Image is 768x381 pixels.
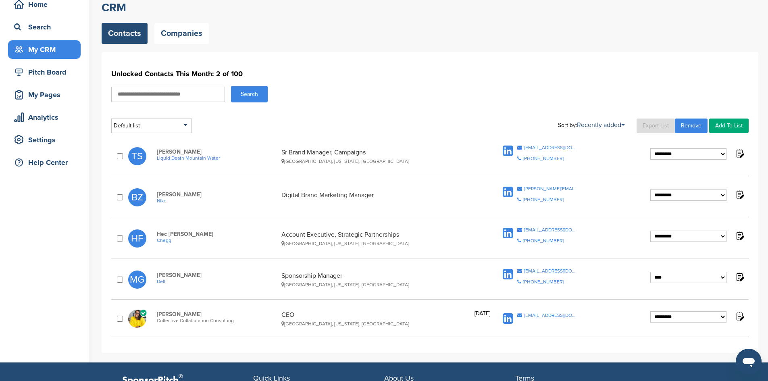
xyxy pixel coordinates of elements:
div: [PERSON_NAME][EMAIL_ADDRESS][PERSON_NAME][DOMAIN_NAME] [524,186,578,191]
div: [PHONE_NUMBER] [523,279,564,284]
a: Dell [157,279,277,284]
span: [PERSON_NAME] [157,191,277,198]
span: TS [128,147,146,165]
a: Pitch Board [8,63,81,81]
a: Untitled design (1) [128,310,149,328]
h2: CRM [102,0,758,15]
a: Settings [8,131,81,149]
img: Notes [735,148,745,158]
div: Analytics [12,110,81,125]
div: [EMAIL_ADDRESS][DOMAIN_NAME] [524,269,578,273]
div: Search [12,20,81,34]
img: Untitled design (1) [128,310,146,328]
span: Collective Collaboration Consulting [157,318,277,323]
div: [DATE] [475,311,490,327]
div: [EMAIL_ADDRESS][DOMAIN_NAME] [524,145,578,150]
a: Liquid Death Mountain Water [157,155,277,161]
div: Account Executive, Strategic Partnerships [281,231,470,246]
span: Hec [PERSON_NAME] [157,231,277,237]
div: [PHONE_NUMBER] [523,156,564,161]
span: MG [128,271,146,289]
img: Notes [735,231,745,241]
a: Search [8,18,81,36]
span: HF [128,229,146,248]
div: Help Center [12,155,81,170]
span: BZ [128,188,146,206]
span: [PERSON_NAME] [157,148,277,155]
div: Settings [12,133,81,147]
a: Companies [154,23,209,44]
div: My CRM [12,42,81,57]
a: Chegg [157,237,277,243]
div: [GEOGRAPHIC_DATA], [US_STATE], [GEOGRAPHIC_DATA] [281,241,470,246]
a: Contacts [102,23,148,44]
div: My Pages [12,87,81,102]
a: Add To List [709,119,749,133]
div: [PHONE_NUMBER] [523,197,564,202]
div: Sponsorship Manager [281,272,470,287]
div: CEO [281,311,470,327]
img: Notes [735,272,745,282]
div: [PHONE_NUMBER] [523,238,564,243]
div: Default list [111,119,192,133]
iframe: Button to launch messaging window [736,349,762,375]
a: My CRM [8,40,81,59]
div: [EMAIL_ADDRESS][DOMAIN_NAME] [524,227,578,232]
div: [GEOGRAPHIC_DATA], [US_STATE], [GEOGRAPHIC_DATA] [281,158,470,164]
a: Nike [157,198,277,204]
img: Notes [735,311,745,321]
a: Remove [675,119,708,133]
div: Sr Brand Manager, Campaigns [281,148,470,164]
span: [EMAIL_ADDRESS][DOMAIN_NAME] [524,313,578,318]
a: My Pages [8,85,81,104]
div: [GEOGRAPHIC_DATA], [US_STATE], [GEOGRAPHIC_DATA] [281,321,470,327]
a: Help Center [8,153,81,172]
h1: Unlocked Contacts This Month: 2 of 100 [111,67,749,81]
span: [PERSON_NAME] [157,272,277,279]
img: Notes [735,189,745,200]
div: Digital Brand Marketing Manager [281,191,470,204]
a: Analytics [8,108,81,127]
a: Recently added [577,121,625,129]
a: Export List [637,119,675,133]
button: Search [231,86,268,102]
div: Pitch Board [12,65,81,79]
span: [PERSON_NAME] [157,311,277,318]
div: [GEOGRAPHIC_DATA], [US_STATE], [GEOGRAPHIC_DATA] [281,282,470,287]
div: Sort by: [558,122,625,128]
